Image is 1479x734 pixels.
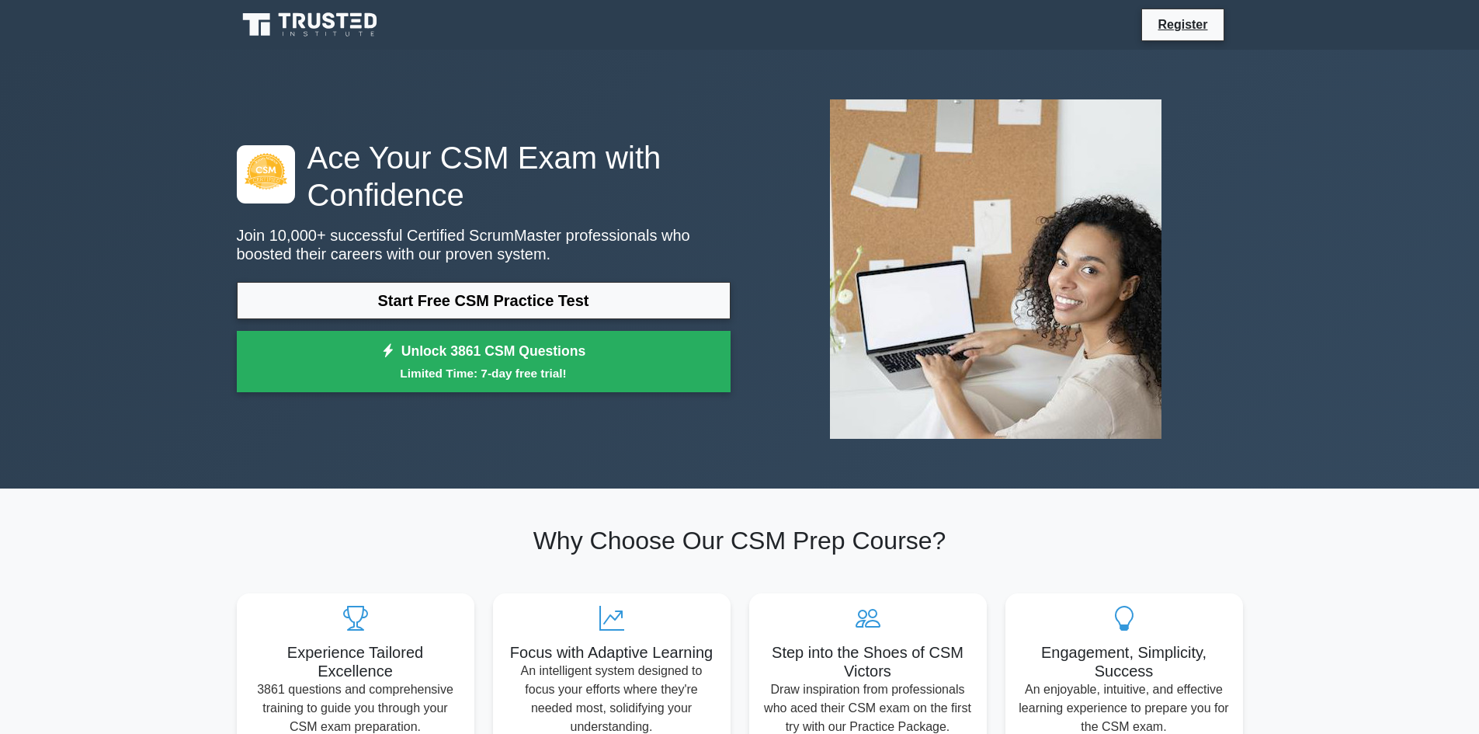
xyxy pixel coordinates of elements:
[256,364,711,382] small: Limited Time: 7-day free trial!
[237,139,731,214] h1: Ace Your CSM Exam with Confidence
[249,643,462,680] h5: Experience Tailored Excellence
[237,331,731,393] a: Unlock 3861 CSM QuestionsLimited Time: 7-day free trial!
[505,643,718,662] h5: Focus with Adaptive Learning
[237,226,731,263] p: Join 10,000+ successful Certified ScrumMaster professionals who boosted their careers with our pr...
[1018,643,1231,680] h5: Engagement, Simplicity, Success
[237,282,731,319] a: Start Free CSM Practice Test
[237,526,1243,555] h2: Why Choose Our CSM Prep Course?
[762,643,974,680] h5: Step into the Shoes of CSM Victors
[1148,15,1217,34] a: Register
